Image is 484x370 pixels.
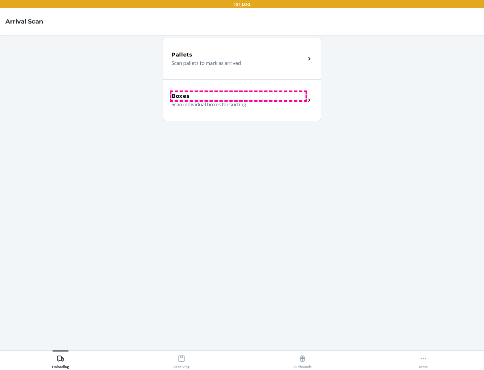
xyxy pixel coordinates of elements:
[171,51,193,59] h5: Pallets
[234,1,250,7] p: TST_LOG
[173,352,190,369] div: Receiving
[52,352,69,369] div: Unloading
[163,38,321,79] a: PalletsScan pallets to mark as arrived
[293,352,312,369] div: Outbounds
[5,17,43,26] h4: Arrival Scan
[242,350,363,369] button: Outbounds
[163,79,321,121] a: BoxesScan individual boxes for sorting
[171,100,300,108] p: Scan individual boxes for sorting
[121,350,242,369] button: Receiving
[171,92,190,100] h5: Boxes
[363,350,484,369] button: More
[419,352,428,369] div: More
[171,59,300,67] p: Scan pallets to mark as arrived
